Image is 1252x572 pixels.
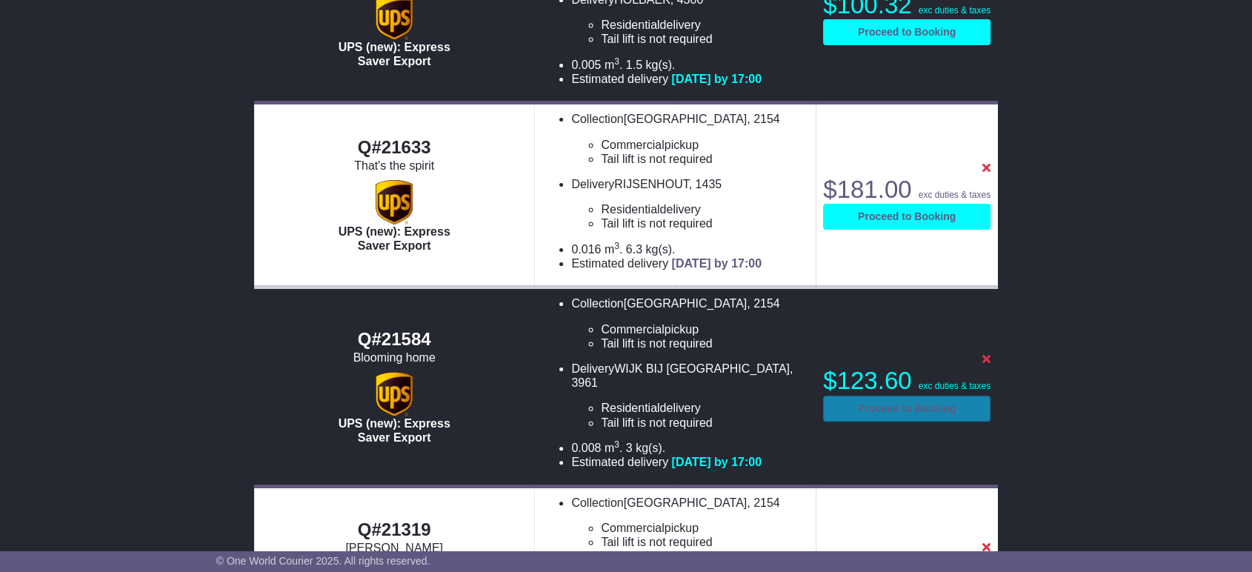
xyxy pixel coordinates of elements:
[601,138,808,152] li: pickup
[601,139,664,151] span: Commercial
[605,442,622,454] span: m .
[645,243,675,256] span: kg(s).
[571,455,808,469] li: Estimated delivery
[626,442,633,454] span: 3
[262,519,527,541] div: Q#21319
[614,439,619,450] sup: 3
[601,402,659,414] span: Residential
[571,296,808,350] li: Collection
[747,297,779,310] span: , 2154
[339,41,450,67] span: UPS (new): Express Saver Export
[823,396,990,422] a: Proceed to Booking
[919,5,990,16] span: exc duties & taxes
[262,137,527,159] div: Q#21633
[837,367,912,394] span: 123.60
[339,225,450,252] span: UPS (new): Express Saver Export
[571,442,601,454] span: 0.008
[601,521,808,535] li: pickup
[823,367,911,394] span: $
[624,496,747,509] span: [GEOGRAPHIC_DATA]
[571,362,808,430] li: Delivery
[376,180,413,225] img: UPS (new): Express Saver Export
[262,350,527,365] div: Blooming home
[571,362,793,389] span: , 3961
[601,416,808,430] li: Tail lift is not required
[262,159,527,173] div: That's the spirit
[614,241,619,251] sup: 3
[376,372,413,416] img: UPS (new): Express Saver Export
[919,190,990,200] span: exc duties & taxes
[571,72,808,86] li: Estimated delivery
[571,496,808,550] li: Collection
[919,381,990,391] span: exc duties & taxes
[823,19,990,45] a: Proceed to Booking
[671,257,762,270] span: [DATE] by 17:00
[339,417,450,444] span: UPS (new): Express Saver Export
[626,59,642,71] span: 1.5
[601,323,664,336] span: Commercial
[571,256,808,270] li: Estimated delivery
[626,243,642,256] span: 6.3
[601,32,808,46] li: Tail lift is not required
[614,362,790,375] span: WIJK BIJ [GEOGRAPHIC_DATA]
[601,535,808,549] li: Tail lift is not required
[747,113,779,125] span: , 2154
[636,442,665,454] span: kg(s).
[671,73,762,85] span: [DATE] by 17:00
[624,113,747,125] span: [GEOGRAPHIC_DATA]
[671,456,762,468] span: [DATE] by 17:00
[601,216,808,230] li: Tail lift is not required
[605,243,622,256] span: m .
[747,496,779,509] span: , 2154
[262,329,527,350] div: Q#21584
[645,59,675,71] span: kg(s).
[614,56,619,67] sup: 3
[601,18,808,32] li: delivery
[571,59,601,71] span: 0.005
[601,202,808,216] li: delivery
[601,401,808,415] li: delivery
[571,177,808,231] li: Delivery
[571,243,601,256] span: 0.016
[601,322,808,336] li: pickup
[823,176,911,203] span: $
[605,59,622,71] span: m .
[216,555,430,567] span: © One World Courier 2025. All rights reserved.
[601,203,659,216] span: Residential
[571,112,808,166] li: Collection
[624,297,747,310] span: [GEOGRAPHIC_DATA]
[601,522,664,534] span: Commercial
[601,152,808,166] li: Tail lift is not required
[601,336,808,350] li: Tail lift is not required
[601,19,659,31] span: Residential
[614,178,688,190] span: RIJSENHOUT
[823,204,990,230] a: Proceed to Booking
[689,178,722,190] span: , 1435
[262,541,527,555] div: [PERSON_NAME]
[837,176,912,203] span: 181.00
